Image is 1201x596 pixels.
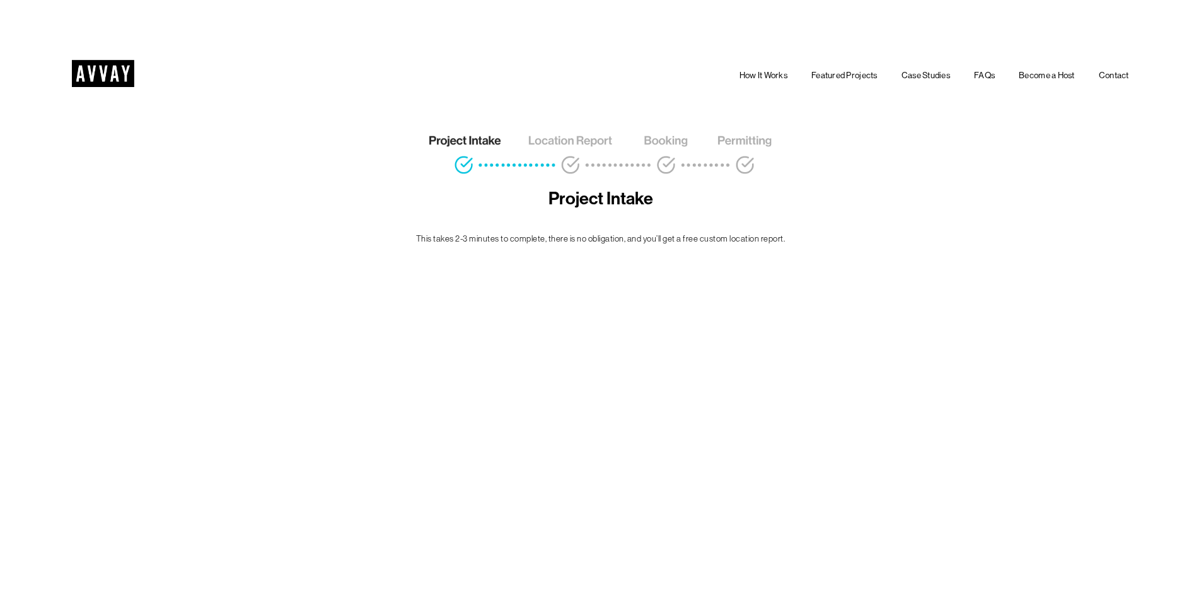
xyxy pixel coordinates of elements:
[72,60,134,87] img: AVVAY - The First Nationwide Location Scouting Co.
[338,233,863,245] p: This takes 2-3 minutes to complete, there is no obligation, and you’ll get a free custom location...
[338,188,863,210] h4: Project Intake
[811,68,878,83] a: Featured Projects
[1099,68,1129,83] a: Contact
[1019,68,1075,83] a: Become a Host
[740,68,787,83] a: How It Works
[974,68,995,83] a: FAQs
[902,68,950,83] a: Case Studies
